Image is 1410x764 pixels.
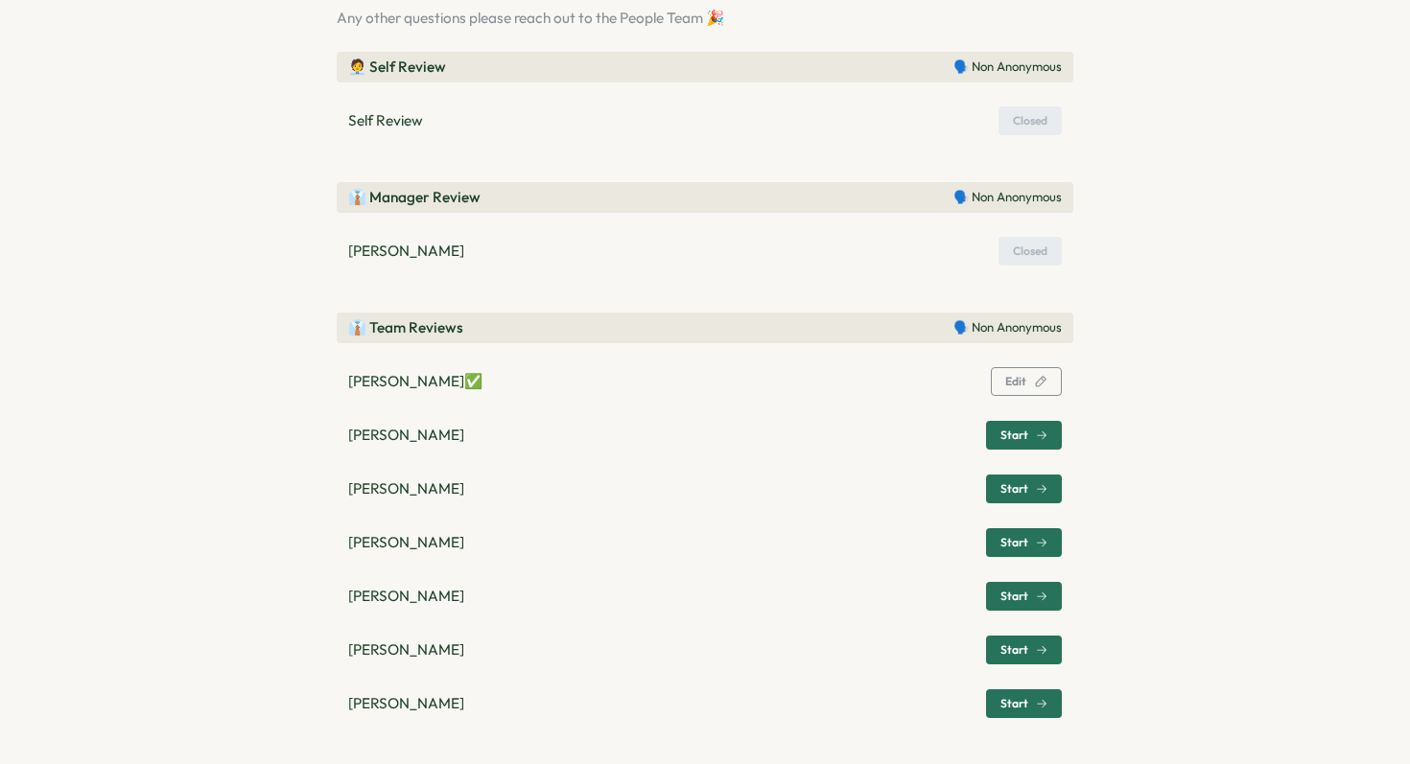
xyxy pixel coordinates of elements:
[986,689,1062,718] button: Start
[1000,644,1028,656] span: Start
[348,317,463,338] p: 👔 Team Reviews
[348,110,423,131] p: Self Review
[991,367,1062,396] button: Edit
[986,636,1062,664] button: Start
[1000,429,1028,441] span: Start
[953,319,1062,336] p: 🗣️ Non Anonymous
[1000,698,1028,709] span: Start
[348,187,481,208] p: 👔 Manager Review
[348,639,464,660] p: [PERSON_NAME]
[1000,590,1028,602] span: Start
[348,478,464,499] p: [PERSON_NAME]
[953,189,1062,206] p: 🗣️ Non Anonymous
[1000,537,1028,548] span: Start
[348,532,464,553] p: [PERSON_NAME]
[986,528,1062,557] button: Start
[348,586,464,607] p: [PERSON_NAME]
[348,241,464,262] p: [PERSON_NAME]
[986,421,1062,450] button: Start
[348,693,464,714] p: [PERSON_NAME]
[986,582,1062,611] button: Start
[953,58,1062,76] p: 🗣️ Non Anonymous
[348,425,464,446] p: [PERSON_NAME]
[348,57,446,78] p: 🧑‍💼 Self Review
[986,475,1062,503] button: Start
[1005,376,1026,387] span: Edit
[1000,483,1028,495] span: Start
[348,371,482,392] p: [PERSON_NAME] ✅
